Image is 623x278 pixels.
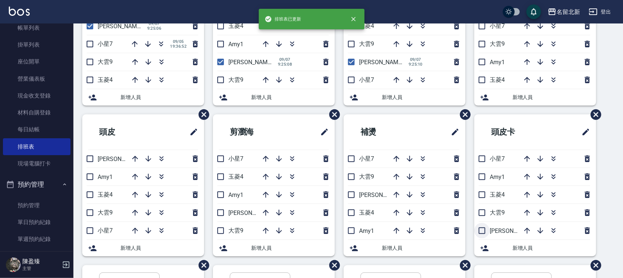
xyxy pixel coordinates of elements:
[585,104,602,125] span: 刪除班表
[3,19,70,36] a: 帳單列表
[3,214,70,231] a: 單日預約紀錄
[146,26,162,31] span: 9:25:06
[344,240,466,256] div: 新增人員
[228,59,276,66] span: [PERSON_NAME]2
[228,209,276,216] span: [PERSON_NAME]2
[585,255,602,276] span: 刪除班表
[3,138,70,155] a: 排班表
[316,123,329,141] span: 修改班表的標題
[526,4,541,19] button: save
[82,89,204,106] div: 新增人員
[228,41,243,48] span: Amy1
[490,155,505,162] span: 小星7
[359,209,374,216] span: 玉菱4
[228,76,243,83] span: 大雲9
[3,155,70,172] a: 現場電腦打卡
[474,89,596,106] div: 新增人員
[251,94,329,101] span: 新增人員
[228,173,243,180] span: 玉菱4
[359,40,374,47] span: 大雲9
[474,240,596,256] div: 新增人員
[344,89,466,106] div: 新增人員
[382,94,460,101] span: 新增人員
[545,4,583,19] button: 名留北新
[490,22,505,29] span: 小星7
[3,70,70,87] a: 營業儀表板
[557,7,580,17] div: 名留北新
[3,197,70,214] a: 預約管理
[480,119,552,145] h2: 頭皮卡
[577,123,590,141] span: 修改班表的標題
[359,76,374,83] span: 小星7
[98,23,145,30] span: [PERSON_NAME]2
[185,123,198,141] span: 修改班表的標題
[324,255,341,276] span: 刪除班表
[98,76,113,83] span: 玉菱4
[3,36,70,53] a: 掛單列表
[98,58,113,65] span: 大雲9
[219,119,290,145] h2: 剪瀏海
[98,227,113,234] span: 小星7
[586,5,614,19] button: 登出
[120,94,198,101] span: 新增人員
[490,59,505,66] span: Amy1
[228,155,243,162] span: 小星7
[324,104,341,125] span: 刪除班表
[6,257,21,272] img: Person
[359,191,406,198] span: [PERSON_NAME]2
[251,244,329,252] span: 新增人員
[98,156,145,162] span: [PERSON_NAME]2
[213,240,335,256] div: 新增人員
[490,209,505,216] span: 大雲9
[146,21,162,26] span: 09/07
[213,89,335,106] div: 新增人員
[22,265,60,272] p: 主管
[408,62,424,67] span: 9:25:10
[228,22,243,29] span: 玉菱4
[408,57,424,62] span: 09/07
[446,123,460,141] span: 修改班表的標題
[170,44,186,49] span: 19:36:52
[98,191,113,198] span: 玉菱4
[512,94,590,101] span: 新增人員
[359,227,374,234] span: Amy1
[3,87,70,104] a: 現金收支登錄
[3,175,70,194] button: 預約管理
[277,57,293,62] span: 09/07
[359,59,406,66] span: [PERSON_NAME]2
[490,191,505,198] span: 玉菱4
[490,40,505,47] span: 大雲9
[3,53,70,70] a: 座位開單
[359,155,374,162] span: 小星7
[82,240,204,256] div: 新增人員
[349,119,417,145] h2: 補燙
[454,255,472,276] span: 刪除班表
[3,250,70,270] button: 報表及分析
[359,173,374,180] span: 大雲9
[9,7,30,16] img: Logo
[265,15,301,23] span: 排班表已更新
[3,121,70,138] a: 每日結帳
[170,39,186,44] span: 09/05
[490,173,505,180] span: Amy1
[359,22,374,29] span: 玉菱4
[345,11,362,27] button: close
[228,191,243,198] span: Amy1
[382,244,460,252] span: 新增人員
[3,104,70,121] a: 材料自購登錄
[88,119,156,145] h2: 頭皮
[512,244,590,252] span: 新增人員
[98,40,113,47] span: 小星7
[490,76,505,83] span: 玉菱4
[120,244,198,252] span: 新增人員
[98,173,113,180] span: Amy1
[490,227,537,234] span: [PERSON_NAME]2
[193,255,210,276] span: 刪除班表
[277,62,293,67] span: 9:25:08
[228,227,243,234] span: 大雲9
[193,104,210,125] span: 刪除班表
[22,258,60,265] h5: 陳盈臻
[3,231,70,248] a: 單週預約紀錄
[98,209,113,216] span: 大雲9
[454,104,472,125] span: 刪除班表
